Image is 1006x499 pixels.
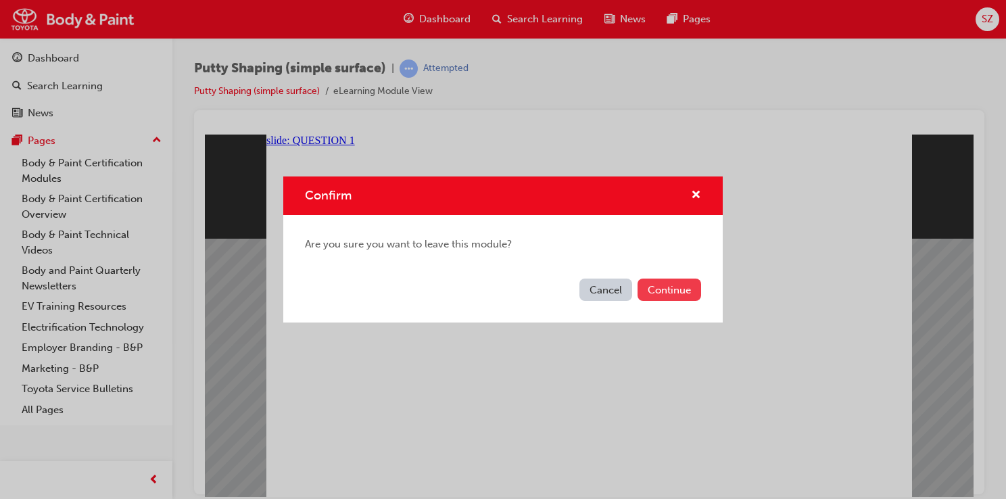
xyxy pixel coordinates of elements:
[691,187,701,204] button: cross-icon
[691,190,701,202] span: cross-icon
[283,215,723,274] div: Are you sure you want to leave this module?
[579,279,632,301] button: Cancel
[305,188,352,203] span: Confirm
[638,279,701,301] button: Continue
[283,176,723,323] div: Confirm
